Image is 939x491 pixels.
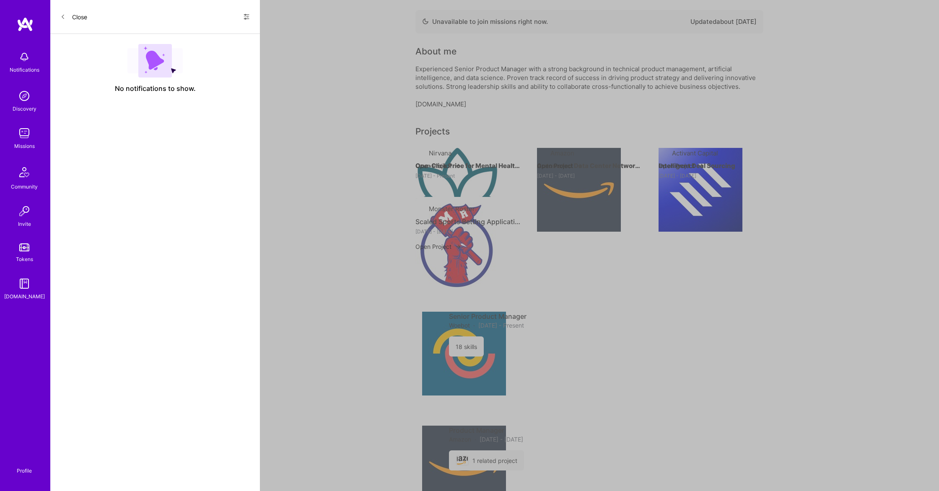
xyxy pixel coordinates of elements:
img: tokens [19,243,29,251]
img: guide book [16,275,33,292]
span: No notifications to show. [115,84,196,93]
div: Profile [17,466,32,474]
button: Close [60,10,87,23]
div: Discovery [13,104,36,113]
img: discovery [16,88,33,104]
div: Missions [14,142,35,150]
img: teamwork [16,125,33,142]
img: Community [14,162,34,182]
div: Tokens [16,255,33,264]
img: logo [17,17,34,32]
div: Notifications [10,65,39,74]
img: Invite [16,203,33,220]
div: Community [11,182,38,191]
img: empty [127,44,183,78]
img: bell [16,49,33,65]
a: Profile [14,457,35,474]
div: Invite [18,220,31,228]
div: [DOMAIN_NAME] [4,292,45,301]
